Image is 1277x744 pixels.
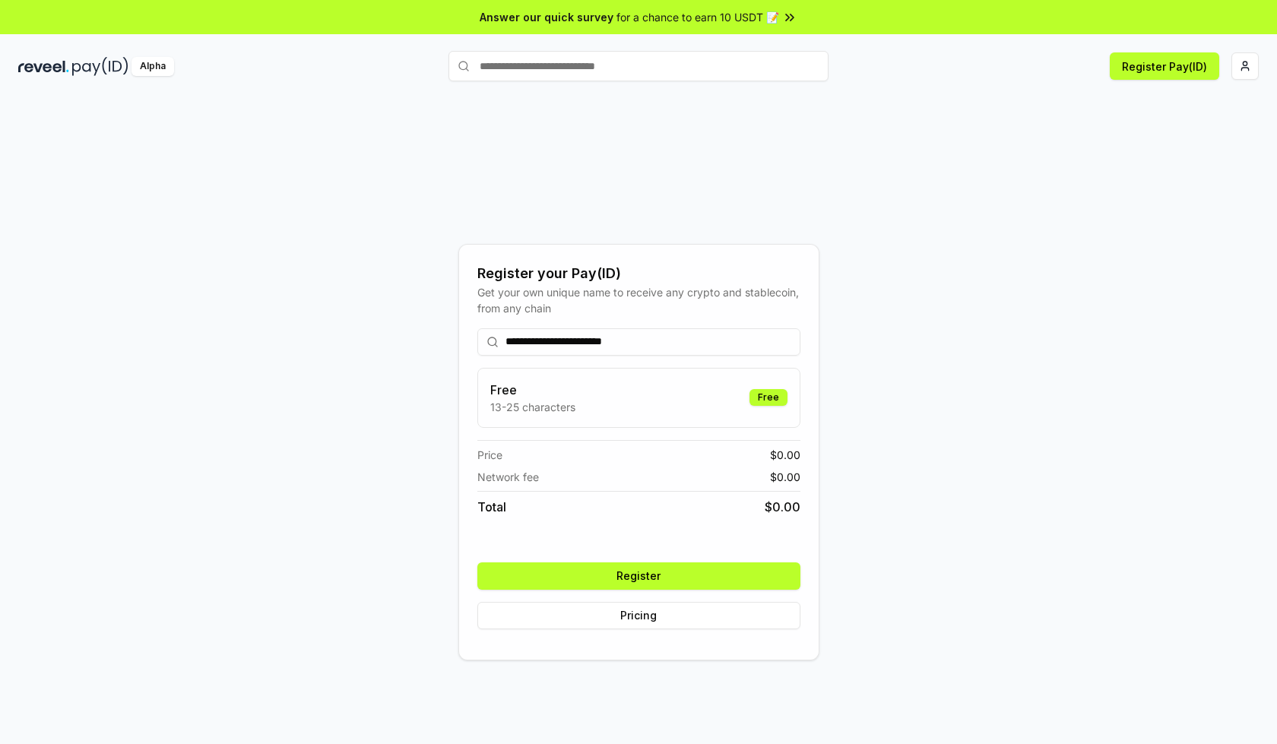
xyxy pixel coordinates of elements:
div: Alpha [132,57,174,76]
h3: Free [490,381,575,399]
div: Free [749,389,787,406]
div: Register your Pay(ID) [477,263,800,284]
span: Total [477,498,506,516]
button: Register Pay(ID) [1110,52,1219,80]
span: $ 0.00 [770,447,800,463]
span: $ 0.00 [765,498,800,516]
div: Get your own unique name to receive any crypto and stablecoin, from any chain [477,284,800,316]
span: Answer our quick survey [480,9,613,25]
span: for a chance to earn 10 USDT 📝 [616,9,779,25]
p: 13-25 characters [490,399,575,415]
button: Pricing [477,602,800,629]
span: $ 0.00 [770,469,800,485]
span: Network fee [477,469,539,485]
img: reveel_dark [18,57,69,76]
button: Register [477,562,800,590]
img: pay_id [72,57,128,76]
span: Price [477,447,502,463]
